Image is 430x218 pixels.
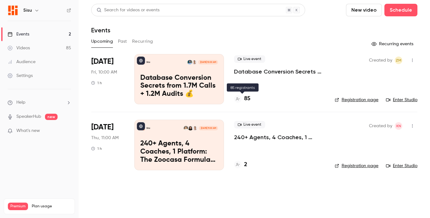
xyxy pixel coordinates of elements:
div: Events [8,31,29,37]
span: Plan usage [32,204,71,209]
a: 240+ Agents, 4 Coaches, 1 Platform: The Zoocasa Formula for Scalable Real Estate Coaching [234,134,325,141]
p: Sisu [146,127,150,130]
h4: 2 [244,161,247,169]
div: Settings [8,73,33,79]
span: [DATE] 10:00 AM [198,60,218,64]
button: New video [346,4,382,16]
div: Sep 25 Thu, 10:00 AM (America/Los Angeles) [91,120,124,170]
button: Schedule [384,4,417,16]
p: 240+ Agents, 4 Coaches, 1 Platform: The Zoocasa Formula for Scalable Real Estate Coaching [140,140,218,164]
span: Fri, 10:00 AM [91,69,117,75]
span: Premium [8,203,28,210]
span: Thu, 11:00 AM [91,135,119,141]
span: Created by [369,122,392,130]
img: Zac Muir [192,60,197,64]
div: Search for videos or events [97,7,159,14]
img: Zac Muir [193,126,197,130]
span: Help [16,99,25,106]
span: new [45,114,58,120]
button: Upcoming [91,36,113,46]
a: SpeakerHub [16,113,41,120]
a: 240+ Agents, 4 Coaches, 1 Platform: The Zoocasa Formula for Scalable Real Estate CoachingSisuZac ... [134,120,224,170]
h1: Events [91,26,110,34]
li: help-dropdown-opener [8,99,71,106]
div: 1 h [91,146,102,151]
img: Sisu [8,5,18,15]
span: ZM [396,57,401,64]
a: Enter Studio [386,163,417,169]
a: Registration page [335,163,378,169]
span: Live event [234,55,265,63]
a: Enter Studio [386,97,417,103]
button: Past [118,36,127,46]
button: Recurring [132,36,153,46]
a: Database Conversion Secrets from 1.7M Calls + 1.2M Audits 💰SisuZac MuirJustin Benson[DATE] 10:00 ... [134,54,224,104]
span: [DATE] [91,57,114,67]
a: 85 [234,95,250,103]
p: Sisu [146,61,150,64]
a: 2 [234,161,247,169]
span: Live event [234,121,265,128]
span: Kaela Nichol [395,122,402,130]
p: Database Conversion Secrets from 1.7M Calls + 1.2M Audits 💰 [140,74,218,98]
img: Brittany Kostov [188,126,193,130]
div: Audience [8,59,36,65]
h4: 85 [244,95,250,103]
span: Created by [369,57,392,64]
span: KN [396,122,401,130]
div: 1 h [91,80,102,85]
img: Justin Benson [187,60,192,64]
a: Database Conversion Secrets from 1.7M Calls + 1.2M Audits 💰 [234,68,325,75]
div: Videos [8,45,30,51]
img: Carrie Lysenko [184,126,188,130]
button: Recurring events [369,39,417,49]
iframe: Noticeable Trigger [64,128,71,134]
span: [DATE] 11:00 AM [199,126,218,130]
a: Registration page [335,97,378,103]
span: What's new [16,128,40,134]
h6: Sisu [23,7,32,14]
span: [DATE] [91,122,114,132]
span: Zac Muir [395,57,402,64]
div: Sep 19 Fri, 10:00 AM (America/Denver) [91,54,124,104]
